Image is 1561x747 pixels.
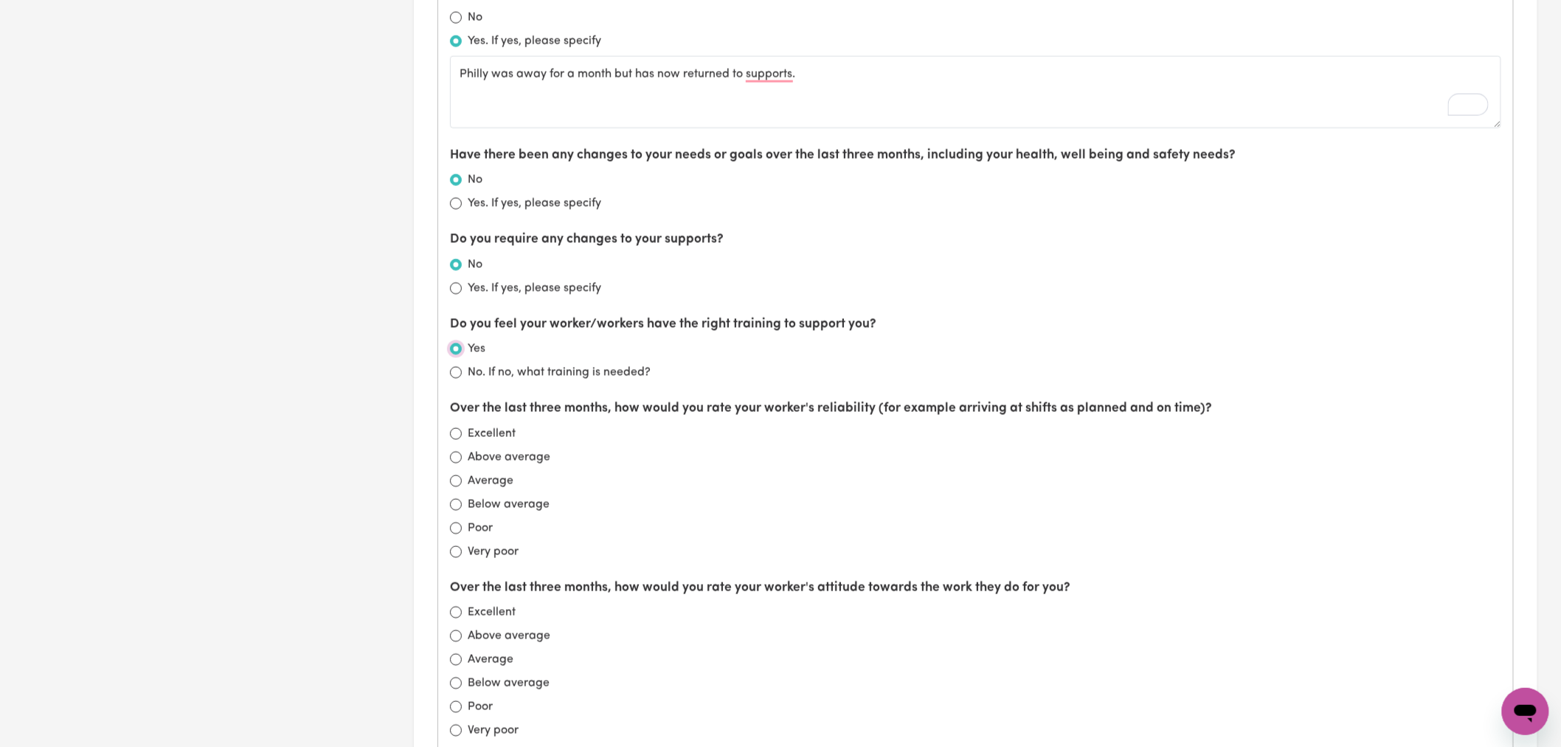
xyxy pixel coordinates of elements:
[468,171,482,189] label: No
[468,449,550,467] label: Above average
[468,543,519,561] label: Very poor
[468,256,482,274] label: No
[1502,688,1549,735] iframe: Button to launch messaging window
[468,651,513,669] label: Average
[450,146,1236,165] label: Have there been any changes to your needs or goals over the last three months, including your hea...
[450,56,1501,128] textarea: To enrich screen reader interactions, please activate Accessibility in Grammarly extension settings
[468,32,601,50] label: Yes. If yes, please specify
[468,425,516,443] label: Excellent
[468,627,550,645] label: Above average
[450,579,1070,598] label: Over the last three months, how would you rate your worker's attitude towards the work they do fo...
[468,364,651,382] label: No. If no, what training is needed?
[468,675,550,692] label: Below average
[468,698,493,716] label: Poor
[468,496,550,514] label: Below average
[468,722,519,740] label: Very poor
[450,230,724,249] label: Do you require any changes to your supports?
[468,340,485,358] label: Yes
[468,195,601,213] label: Yes. If yes, please specify
[468,472,513,490] label: Average
[468,9,482,27] label: No
[450,315,876,334] label: Do you feel your worker/workers have the right training to support you?
[468,520,493,537] label: Poor
[468,280,601,297] label: Yes. If yes, please specify
[468,604,516,622] label: Excellent
[450,399,1212,419] label: Over the last three months, how would you rate your worker's reliability (for example arriving at...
